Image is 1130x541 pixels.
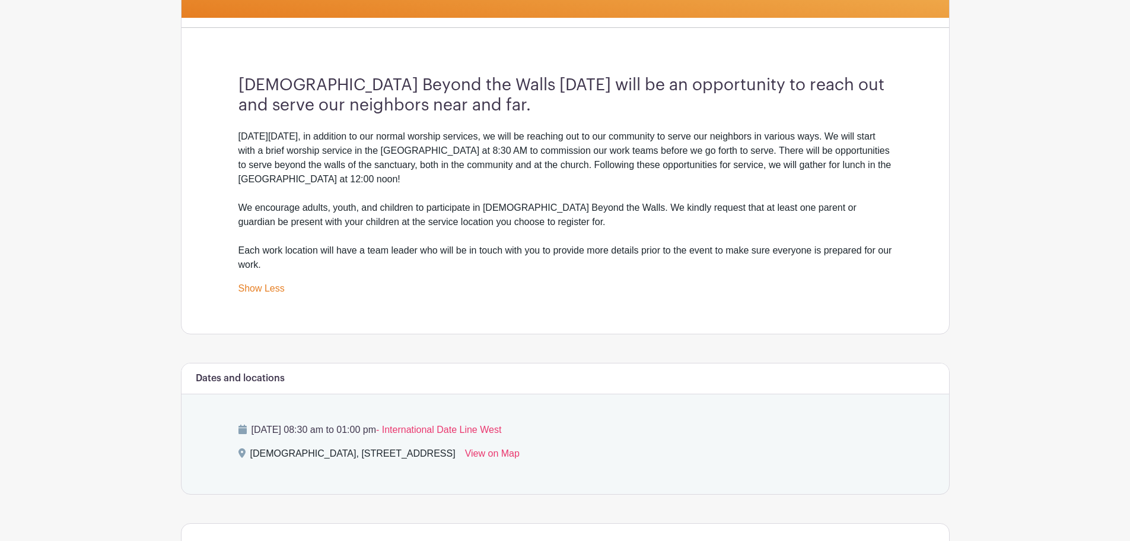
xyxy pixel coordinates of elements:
[238,129,892,272] div: [DATE][DATE], in addition to our normal worship services, we will be reaching out to our communit...
[238,283,285,298] a: Show Less
[196,373,285,384] h6: Dates and locations
[376,425,501,435] span: - International Date Line West
[238,75,892,115] h3: [DEMOGRAPHIC_DATA] Beyond the Walls [DATE] will be an opportunity to reach out and serve our neig...
[465,447,520,466] a: View on Map
[250,447,456,466] div: [DEMOGRAPHIC_DATA], [STREET_ADDRESS]
[238,423,892,437] p: [DATE] 08:30 am to 01:00 pm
